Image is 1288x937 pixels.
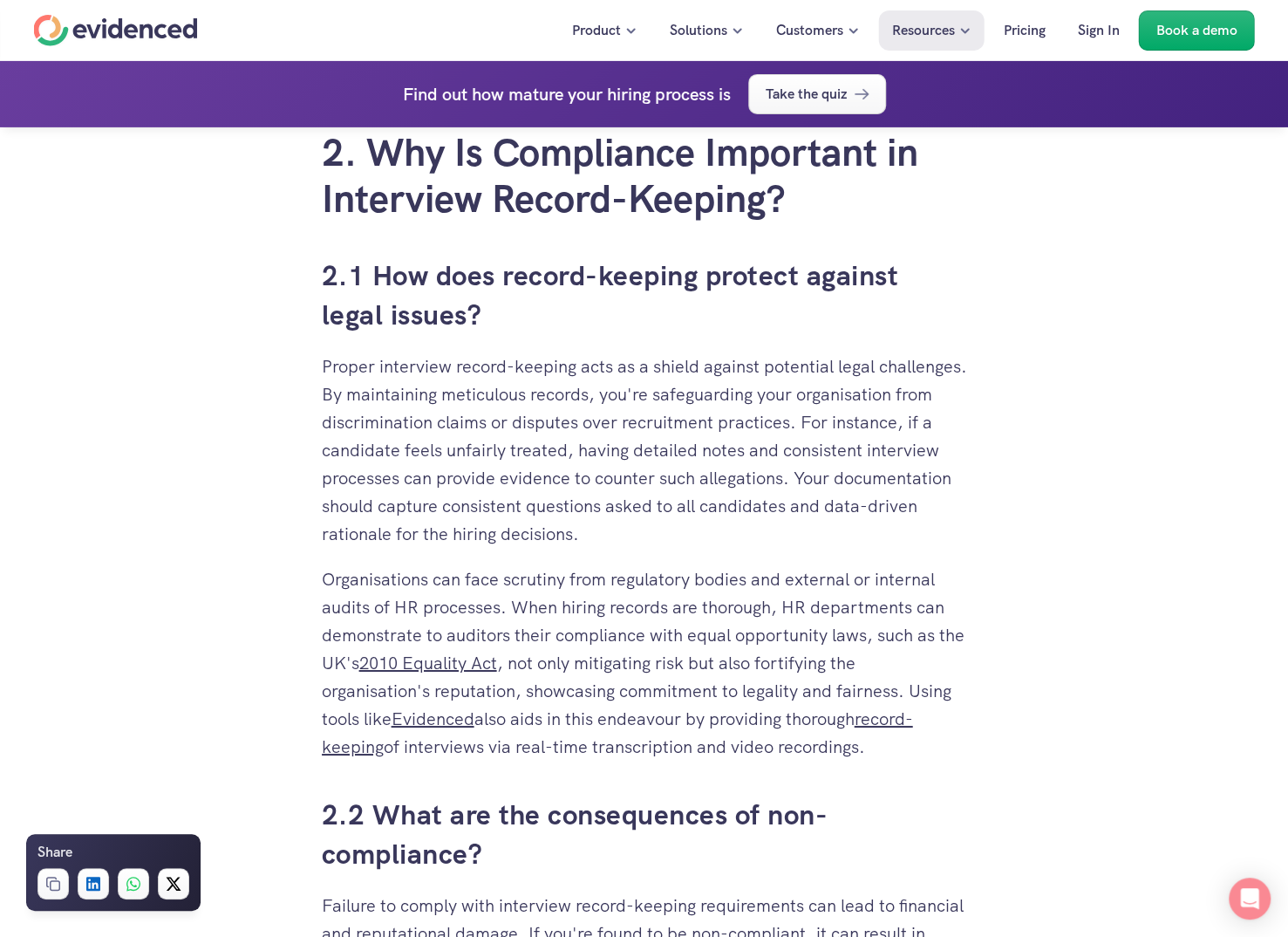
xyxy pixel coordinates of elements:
[776,19,843,42] p: Customers
[322,127,928,223] a: 2. Why Is Compliance Important in Interview Record-Keeping?
[322,352,967,548] p: Proper interview record-keeping acts as a shield against potential legal challenges. By maintaini...
[892,19,955,42] p: Resources
[392,708,474,730] a: Evidenced
[991,10,1059,51] a: Pricing
[1156,19,1237,42] p: Book a demo
[34,15,198,46] a: Home
[1139,10,1255,51] a: Book a demo
[1078,19,1120,42] p: Sign In
[748,74,886,114] a: Take the quiz
[322,257,906,333] a: 2.1 How does record-keeping protect against legal issues?
[322,797,828,872] a: 2.2 What are the consequences of non-compliance?
[572,19,621,42] p: Product
[403,80,731,108] h4: Find out how mature your hiring process is
[1065,10,1133,51] a: Sign In
[359,652,497,674] a: 2010 Equality Act
[1229,878,1271,920] div: Open Intercom Messenger
[322,565,967,761] p: Organisations can face scrutiny from regulatory bodies and external or internal audits of HR proc...
[37,841,72,864] h6: Share
[766,83,847,106] p: Take the quiz
[1004,19,1046,42] p: Pricing
[670,19,727,42] p: Solutions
